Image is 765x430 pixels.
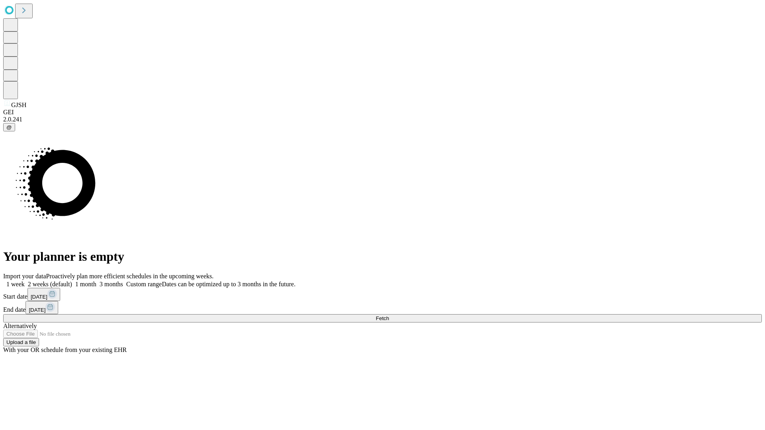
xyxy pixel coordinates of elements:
span: Custom range [126,281,162,287]
span: 3 months [100,281,123,287]
div: 2.0.241 [3,116,762,123]
h1: Your planner is empty [3,249,762,264]
span: Dates can be optimized up to 3 months in the future. [162,281,295,287]
div: End date [3,301,762,314]
span: Fetch [376,315,389,321]
button: Upload a file [3,338,39,346]
button: [DATE] [25,301,58,314]
div: Start date [3,288,762,301]
span: @ [6,124,12,130]
span: Proactively plan more efficient schedules in the upcoming weeks. [46,273,214,279]
button: @ [3,123,15,131]
span: 1 week [6,281,25,287]
span: [DATE] [31,294,47,300]
button: [DATE] [27,288,60,301]
div: GEI [3,109,762,116]
span: [DATE] [29,307,45,313]
button: Fetch [3,314,762,322]
span: 2 weeks (default) [28,281,72,287]
span: With your OR schedule from your existing EHR [3,346,127,353]
span: GJSH [11,102,26,108]
span: Alternatively [3,322,37,329]
span: 1 month [75,281,96,287]
span: Import your data [3,273,46,279]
